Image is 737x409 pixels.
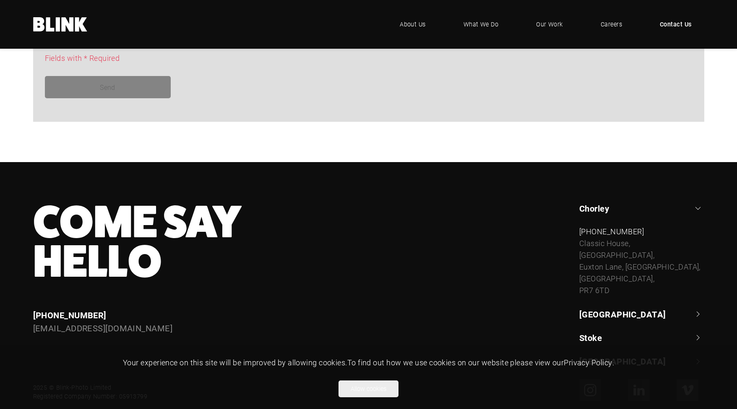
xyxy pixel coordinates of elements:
[588,12,635,37] a: Careers
[579,308,704,320] a: [GEOGRAPHIC_DATA]
[579,238,704,296] div: Classic House, [GEOGRAPHIC_DATA], Euxton Lane, [GEOGRAPHIC_DATA], [GEOGRAPHIC_DATA], PR7 6TD
[579,226,644,236] a: [PHONE_NUMBER]
[33,202,431,281] h3: Come Say Hello
[579,332,704,343] a: Stoke
[564,357,612,367] a: Privacy Policy
[400,20,426,29] span: About Us
[387,12,438,37] a: About Us
[647,12,704,37] a: Contact Us
[579,202,704,214] a: Chorley
[33,17,88,31] a: Home
[123,357,614,367] span: Your experience on this site will be improved by allowing cookies. To find out how we use cookies...
[464,20,499,29] span: What We Do
[601,20,622,29] span: Careers
[536,20,563,29] span: Our Work
[33,309,107,320] a: [PHONE_NUMBER]
[451,12,511,37] a: What We Do
[45,53,120,63] span: Fields with * Required
[523,12,576,37] a: Our Work
[33,322,173,333] a: [EMAIL_ADDRESS][DOMAIN_NAME]
[339,380,398,397] button: Allow cookies
[660,20,692,29] span: Contact Us
[579,226,704,296] div: Chorley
